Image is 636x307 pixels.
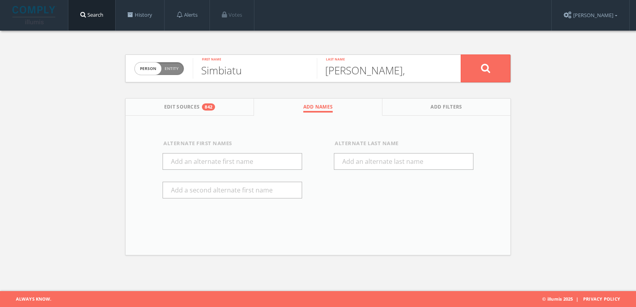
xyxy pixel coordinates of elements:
button: Edit Sources842 [126,99,254,116]
a: Privacy Policy [583,296,620,302]
div: Alternate Last Name [335,140,473,148]
span: | [573,296,582,302]
img: illumis [12,6,57,24]
button: Add Names [254,99,382,116]
span: Entity [165,66,178,72]
span: person [135,62,161,75]
input: Add a second alternate first name [163,182,302,198]
span: Add Filters [430,103,462,113]
span: © illumis 2025 [542,291,630,307]
div: 842 [202,103,215,111]
button: Add Filters [382,99,510,116]
span: Always Know. [6,291,51,307]
div: Alternate First Names [163,140,302,148]
input: Add an alternate last name [334,153,473,170]
span: Edit Sources [164,103,200,113]
span: Add Names [303,103,333,113]
input: Add an alternate first name [163,153,302,170]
